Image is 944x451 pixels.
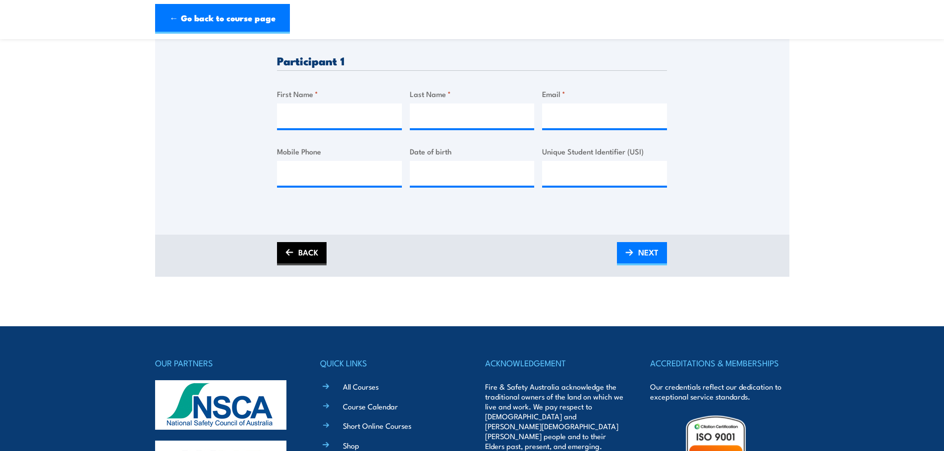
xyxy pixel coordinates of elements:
label: Email [542,88,667,100]
span: NEXT [638,239,659,265]
p: Fire & Safety Australia acknowledge the traditional owners of the land on which we live and work.... [485,382,624,451]
a: All Courses [343,381,379,392]
label: First Name [277,88,402,100]
a: Short Online Courses [343,420,411,431]
a: NEXT [617,242,667,265]
a: BACK [277,242,327,265]
label: Unique Student Identifier (USI) [542,146,667,157]
h4: QUICK LINKS [320,356,459,370]
h4: ACKNOWLEDGEMENT [485,356,624,370]
label: Last Name [410,88,535,100]
a: ← Go back to course page [155,4,290,34]
img: nsca-logo-footer [155,380,286,430]
h3: Participant 1 [277,55,667,66]
h4: ACCREDITATIONS & MEMBERSHIPS [650,356,789,370]
p: Our credentials reflect our dedication to exceptional service standards. [650,382,789,401]
label: Mobile Phone [277,146,402,157]
h4: OUR PARTNERS [155,356,294,370]
a: Course Calendar [343,401,398,411]
label: Date of birth [410,146,535,157]
a: Shop [343,440,359,451]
